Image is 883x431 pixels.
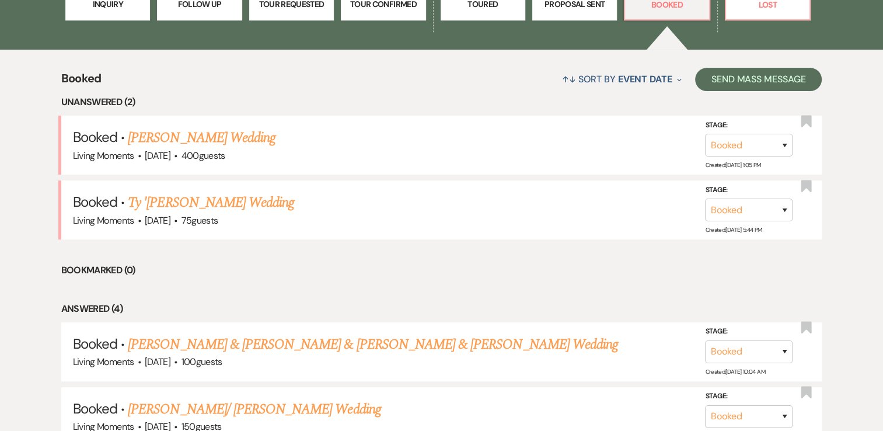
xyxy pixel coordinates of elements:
[128,127,275,148] a: [PERSON_NAME] Wedding
[73,128,117,146] span: Booked
[182,356,222,368] span: 100 guests
[705,368,765,376] span: Created: [DATE] 10:04 AM
[557,64,686,95] button: Sort By Event Date
[73,399,117,418] span: Booked
[182,214,218,227] span: 75 guests
[128,192,294,213] a: Ty '[PERSON_NAME] Wedding
[705,325,793,338] label: Stage:
[705,226,762,234] span: Created: [DATE] 5:44 PM
[73,150,134,162] span: Living Moments
[705,119,793,132] label: Stage:
[695,68,822,91] button: Send Mass Message
[145,150,170,162] span: [DATE]
[128,334,618,355] a: [PERSON_NAME] & [PERSON_NAME] & [PERSON_NAME] & [PERSON_NAME] Wedding
[145,356,170,368] span: [DATE]
[145,214,170,227] span: [DATE]
[618,73,672,85] span: Event Date
[128,399,381,420] a: [PERSON_NAME]/ [PERSON_NAME] Wedding
[73,193,117,211] span: Booked
[61,69,102,95] span: Booked
[61,301,822,317] li: Answered (4)
[61,95,822,110] li: Unanswered (2)
[705,184,793,197] label: Stage:
[73,335,117,353] span: Booked
[562,73,576,85] span: ↑↓
[61,263,822,278] li: Bookmarked (0)
[705,161,760,169] span: Created: [DATE] 1:05 PM
[182,150,225,162] span: 400 guests
[73,356,134,368] span: Living Moments
[705,390,793,403] label: Stage:
[73,214,134,227] span: Living Moments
